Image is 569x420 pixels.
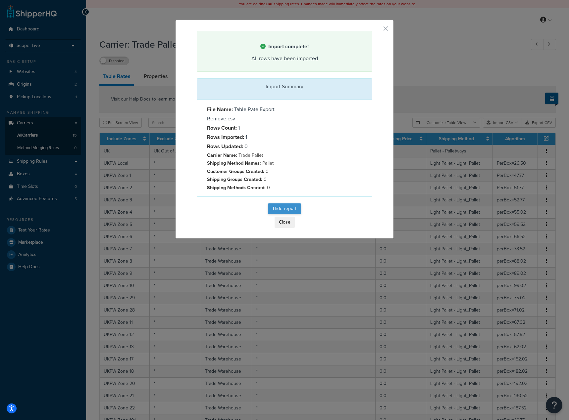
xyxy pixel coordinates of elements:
[268,203,301,214] button: Hide report
[207,167,280,175] p: 0
[207,184,266,191] strong: Shipping Methods Created:
[207,159,280,167] p: Pallet
[202,105,284,191] div: Table Rate Export-Remove.csv 1 1 0
[202,84,367,90] h3: Import Summary
[207,105,233,113] strong: File Name:
[207,124,237,132] strong: Rows Count:
[207,184,280,191] p: 0
[207,159,261,167] strong: Shipping Method Names:
[275,217,295,228] button: Close
[207,176,262,183] strong: Shipping Groups Created:
[207,151,280,159] p: Trade Pallet
[205,54,364,63] div: All rows have been imported
[207,143,243,150] strong: Rows Updated:
[207,168,264,175] strong: Customer Groups Created:
[205,43,364,51] h4: Import complete!
[207,133,244,141] strong: Rows Imported:
[207,175,280,183] p: 0
[207,151,237,159] strong: Carrier Name:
